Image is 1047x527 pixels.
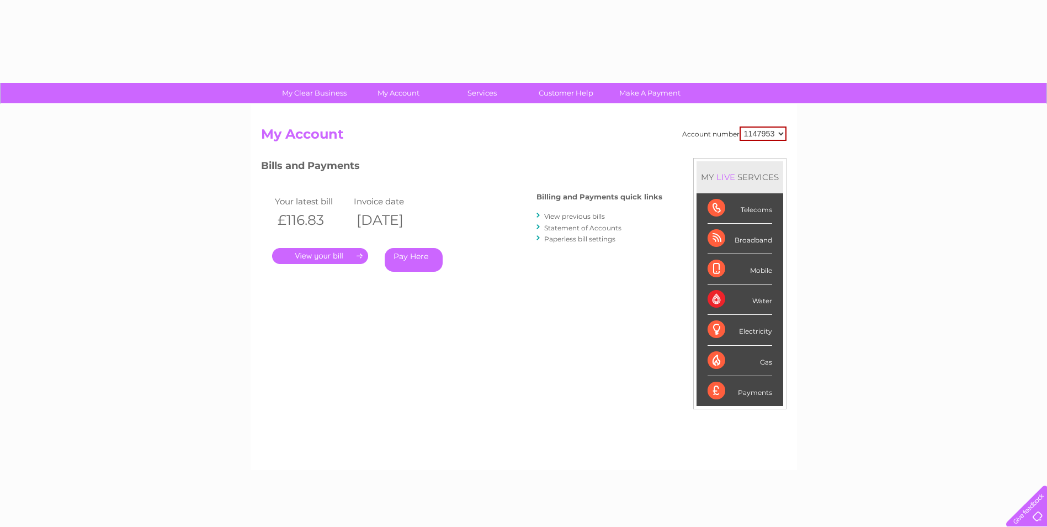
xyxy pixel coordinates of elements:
div: Electricity [708,315,772,345]
div: Mobile [708,254,772,284]
div: Payments [708,376,772,406]
div: LIVE [714,172,737,182]
a: . [272,248,368,264]
div: Water [708,284,772,315]
a: My Clear Business [269,83,360,103]
h4: Billing and Payments quick links [536,193,662,201]
div: MY SERVICES [697,161,783,193]
a: Paperless bill settings [544,235,615,243]
h3: Bills and Payments [261,158,662,177]
a: Make A Payment [604,83,695,103]
div: Telecoms [708,193,772,224]
div: Broadband [708,224,772,254]
a: Customer Help [520,83,612,103]
a: Pay Here [385,248,443,272]
a: Services [437,83,528,103]
th: [DATE] [351,209,431,231]
a: View previous bills [544,212,605,220]
h2: My Account [261,127,786,147]
a: My Account [353,83,444,103]
td: Your latest bill [272,194,352,209]
td: Invoice date [351,194,431,209]
div: Gas [708,346,772,376]
a: Statement of Accounts [544,224,621,232]
th: £116.83 [272,209,352,231]
div: Account number [682,127,786,141]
